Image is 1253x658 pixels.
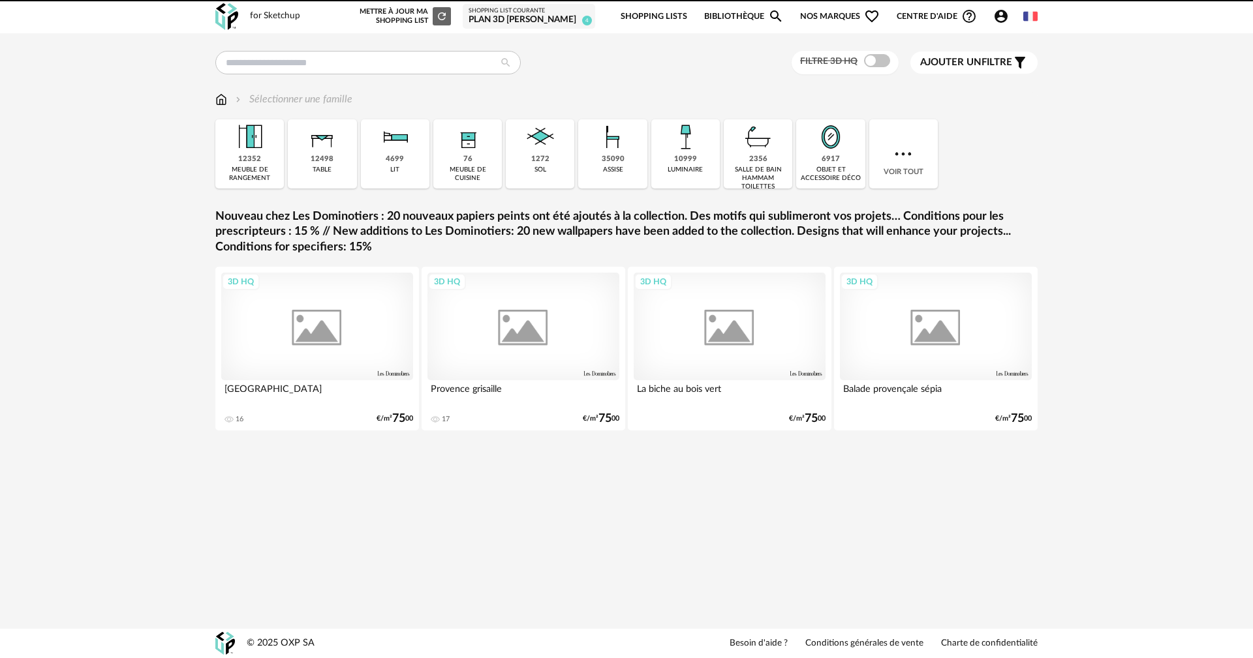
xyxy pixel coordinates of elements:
[377,119,412,155] img: Literie.png
[390,166,399,174] div: lit
[805,414,818,423] span: 75
[628,267,831,430] a: 3D HQ La biche au bois vert €/m²7500
[221,380,413,406] div: [GEOGRAPHIC_DATA]
[428,273,466,290] div: 3D HQ
[805,638,923,650] a: Conditions générales de vente
[864,8,880,24] span: Heart Outline icon
[595,119,630,155] img: Assise.png
[436,12,448,20] span: Refresh icon
[840,380,1032,406] div: Balade provençale sépia
[920,56,1012,69] span: filtre
[450,119,486,155] img: Rangement.png
[534,166,546,174] div: sol
[215,3,238,30] img: OXP
[1012,55,1028,70] span: Filter icon
[583,414,619,423] div: €/m² 00
[800,57,858,66] span: Filtre 3D HQ
[961,8,977,24] span: Help Circle Outline icon
[800,166,861,183] div: objet et accessoire déco
[236,415,243,424] div: 16
[386,155,404,164] div: 4699
[621,1,687,32] a: Shopping Lists
[469,7,589,26] a: Shopping List courante PLAN 3D [PERSON_NAME] 4
[602,155,625,164] div: 35090
[995,414,1032,423] div: €/m² 00
[834,267,1038,430] a: 3D HQ Balade provençale sépia €/m²7500
[668,119,703,155] img: Luminaire.png
[634,380,826,406] div: La biche au bois vert
[789,414,826,423] div: €/m² 00
[941,638,1038,650] a: Charte de confidentialité
[422,267,625,430] a: 3D HQ Provence grisaille 17 €/m²7500
[469,7,589,15] div: Shopping List courante
[215,92,227,107] img: svg+xml;base64,PHN2ZyB3aWR0aD0iMTYiIGhlaWdodD0iMTciIHZpZXdCb3g9IjAgMCAxNiAxNyIgZmlsbD0ibm9uZSIgeG...
[232,119,268,155] img: Meuble%20de%20rangement.png
[311,155,333,164] div: 12498
[463,155,472,164] div: 76
[233,92,352,107] div: Sélectionner une famille
[215,209,1038,255] a: Nouveau chez Les Dominotiers : 20 nouveaux papiers peints ont été ajoutés à la collection. Des mo...
[531,155,549,164] div: 1272
[749,155,767,164] div: 2356
[442,415,450,424] div: 17
[897,8,977,24] span: Centre d'aideHelp Circle Outline icon
[582,16,592,25] span: 4
[250,10,300,22] div: for Sketchup
[800,1,880,32] span: Nos marques
[993,8,1009,24] span: Account Circle icon
[215,267,419,430] a: 3D HQ [GEOGRAPHIC_DATA] 16 €/m²7500
[238,155,261,164] div: 12352
[392,414,405,423] span: 75
[598,414,611,423] span: 75
[993,8,1015,24] span: Account Circle icon
[668,166,703,174] div: luminaire
[822,155,840,164] div: 6917
[891,142,915,166] img: more.7b13dc1.svg
[910,52,1038,74] button: Ajouter unfiltre Filter icon
[219,166,280,183] div: meuble de rangement
[222,273,260,290] div: 3D HQ
[427,380,619,406] div: Provence grisaille
[1023,9,1038,23] img: fr
[920,57,982,67] span: Ajouter un
[469,14,589,26] div: PLAN 3D [PERSON_NAME]
[603,166,623,174] div: assise
[634,273,672,290] div: 3D HQ
[728,166,788,191] div: salle de bain hammam toilettes
[813,119,848,155] img: Miroir.png
[523,119,558,155] img: Sol.png
[215,632,235,655] img: OXP
[841,273,878,290] div: 3D HQ
[730,638,788,650] a: Besoin d'aide ?
[377,414,413,423] div: €/m² 00
[1011,414,1024,423] span: 75
[313,166,332,174] div: table
[704,1,784,32] a: BibliothèqueMagnify icon
[437,166,498,183] div: meuble de cuisine
[674,155,697,164] div: 10999
[305,119,340,155] img: Table.png
[357,7,451,25] div: Mettre à jour ma Shopping List
[741,119,776,155] img: Salle%20de%20bain.png
[247,637,315,650] div: © 2025 OXP SA
[869,119,938,188] div: Voir tout
[233,92,243,107] img: svg+xml;base64,PHN2ZyB3aWR0aD0iMTYiIGhlaWdodD0iMTYiIHZpZXdCb3g9IjAgMCAxNiAxNiIgZmlsbD0ibm9uZSIgeG...
[768,8,784,24] span: Magnify icon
